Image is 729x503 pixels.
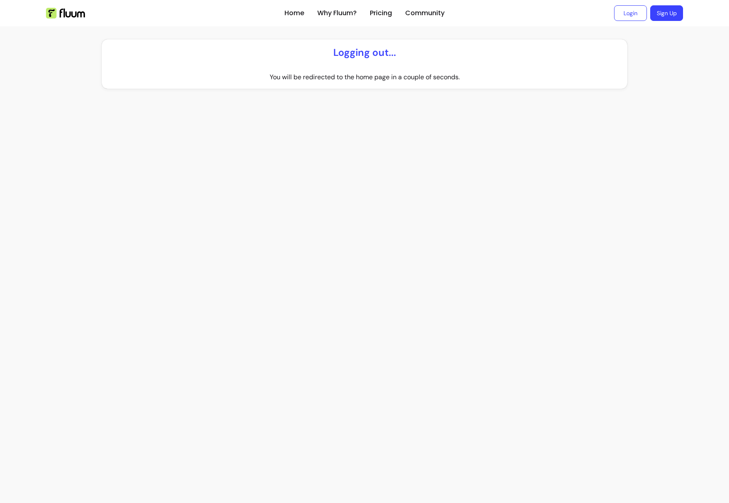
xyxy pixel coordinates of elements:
p: You will be redirected to the home page in a couple of seconds. [270,72,460,82]
a: Home [284,8,304,18]
p: Logging out... [333,46,396,59]
img: Fluum Logo [46,8,85,18]
a: Login [614,5,647,21]
a: Pricing [370,8,392,18]
a: Sign Up [650,5,683,21]
a: Why Fluum? [317,8,357,18]
a: Community [405,8,445,18]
